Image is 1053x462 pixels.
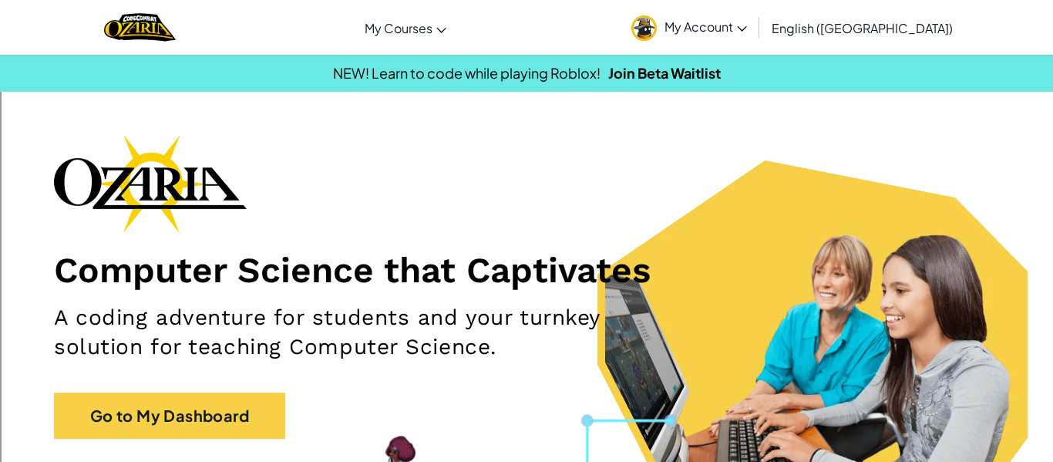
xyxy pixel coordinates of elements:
img: Ozaria branding logo [54,134,247,233]
span: English ([GEOGRAPHIC_DATA]) [772,20,953,36]
h2: A coding adventure for students and your turnkey solution for teaching Computer Science. [54,303,687,362]
span: My Account [664,19,747,35]
img: avatar [631,15,657,41]
a: Ozaria by CodeCombat logo [104,12,176,43]
span: My Courses [365,20,432,36]
a: Join Beta Waitlist [608,64,721,82]
a: My Account [624,3,755,52]
img: Home [104,12,176,43]
a: Go to My Dashboard [54,393,285,439]
a: My Courses [357,7,454,49]
h1: Computer Science that Captivates [54,248,999,292]
a: English ([GEOGRAPHIC_DATA]) [764,7,960,49]
span: NEW! Learn to code while playing Roblox! [333,64,601,82]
